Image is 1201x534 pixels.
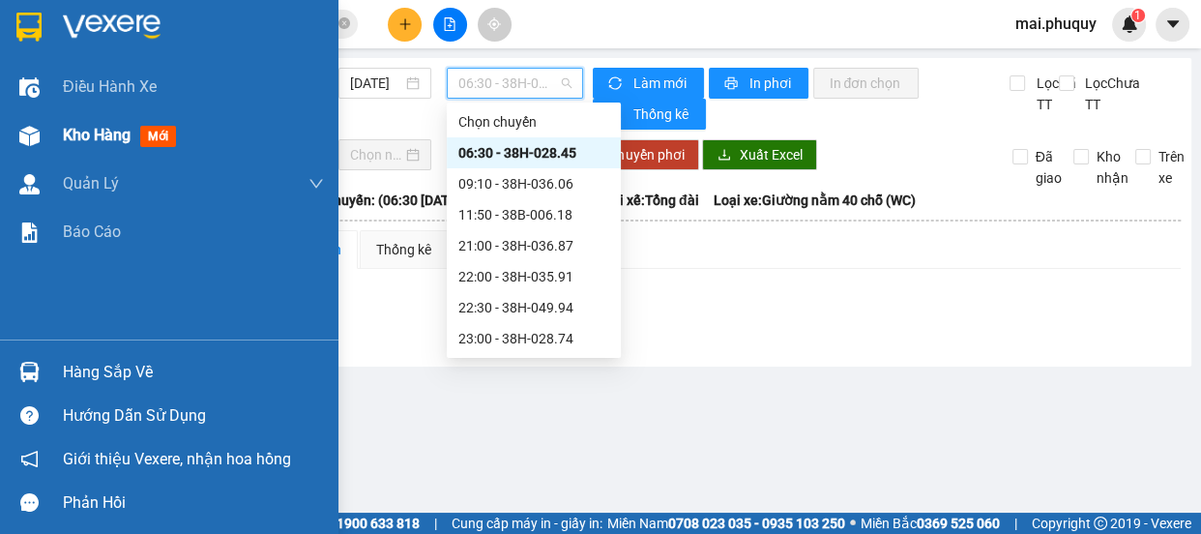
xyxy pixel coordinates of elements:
[1134,9,1141,22] span: 1
[19,126,40,146] img: warehouse-icon
[63,447,291,471] span: Giới thiệu Vexere, nhận hoa hồng
[709,68,808,99] button: printerIn phơi
[140,126,176,147] span: mới
[668,516,845,531] strong: 0708 023 035 - 0935 103 250
[398,17,412,31] span: plus
[593,68,704,99] button: syncLàm mới
[20,493,39,512] span: message
[1077,73,1143,115] span: Lọc Chưa TT
[458,204,609,225] div: 11:50 - 38B-006.18
[63,74,157,99] span: Điều hành xe
[63,126,131,144] span: Kho hàng
[593,99,706,130] button: bar-chartThống kê
[1094,517,1107,530] span: copyright
[607,513,845,534] span: Miền Nam
[63,220,121,244] span: Báo cáo
[458,235,609,256] div: 21:00 - 38H-036.87
[337,516,420,531] strong: 1900 633 818
[1121,15,1138,33] img: icon-new-feature
[350,144,402,165] input: Chọn ngày
[714,190,916,211] span: Loại xe: Giường nằm 40 chỗ (WC)
[16,13,42,42] img: logo-vxr
[376,239,431,260] div: Thống kê
[434,513,437,534] span: |
[433,8,467,42] button: file-add
[1151,146,1192,189] span: Trên xe
[20,406,39,425] span: question-circle
[1164,15,1182,33] span: caret-down
[338,15,350,34] span: close-circle
[63,358,324,387] div: Hàng sắp về
[447,106,621,137] div: Chọn chuyến
[19,77,40,98] img: warehouse-icon
[1028,146,1069,189] span: Đã giao
[452,513,602,534] span: Cung cấp máy in - giấy in:
[182,124,363,148] b: Gửi khách hàng
[702,139,817,170] button: downloadXuất Excel
[632,73,688,94] span: Làm mới
[458,111,609,133] div: Chọn chuyến
[19,362,40,382] img: warehouse-icon
[1014,513,1017,534] span: |
[608,76,625,92] span: sync
[458,297,609,318] div: 22:30 - 38H-049.94
[1089,146,1136,189] span: Kho nhận
[443,17,456,31] span: file-add
[748,73,793,94] span: In phơi
[1156,8,1189,42] button: caret-down
[325,190,466,211] span: Chuyến: (06:30 [DATE])
[604,190,699,211] span: Tài xế: Tổng đài
[1131,9,1145,22] sup: 1
[19,174,40,194] img: warehouse-icon
[228,22,316,46] b: Phú Quý
[861,513,1000,534] span: Miền Bắc
[458,266,609,287] div: 22:00 - 38H-035.91
[350,73,402,94] input: 14/08/2025
[850,519,856,527] span: ⚪️
[63,401,324,430] div: Hướng dẫn sử dụng
[1028,73,1078,115] span: Lọc Đã TT
[632,104,690,125] span: Thống kê
[63,171,119,195] span: Quản Lý
[458,142,609,163] div: 06:30 - 38H-028.45
[458,328,609,349] div: 23:00 - 38H-028.74
[19,222,40,243] img: solution-icon
[813,68,919,99] button: In đơn chọn
[917,516,1000,531] strong: 0369 525 060
[20,450,39,468] span: notification
[107,96,439,120] li: Hotline: 19001874
[478,8,512,42] button: aim
[1000,12,1112,36] span: mai.phuquy
[487,17,501,31] span: aim
[458,69,571,98] span: 06:30 - 38H-028.45
[338,17,350,29] span: close-circle
[724,76,741,92] span: printer
[308,176,324,192] span: down
[593,139,699,170] button: Chuyển phơi
[388,8,422,42] button: plus
[458,173,609,194] div: 09:10 - 38H-036.06
[107,47,439,96] li: 146 [PERSON_NAME], [GEOGRAPHIC_DATA][PERSON_NAME]
[63,489,324,518] div: Phản hồi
